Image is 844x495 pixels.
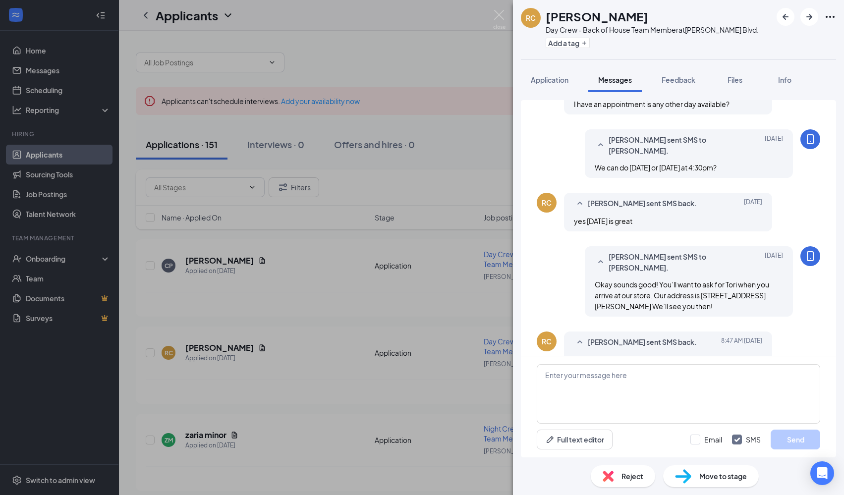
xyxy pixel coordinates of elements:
span: ❤️ to "Okay sounds good! You'll want to ask for Tori when you arrive at our store. Our address is... [574,355,758,386]
button: PlusAdd a tag [546,38,590,48]
span: [DATE] [765,134,783,156]
svg: Pen [545,435,555,444]
span: [DATE] 8:47 AM [721,336,762,348]
svg: SmallChevronUp [595,256,607,268]
span: [PERSON_NAME] sent SMS to [PERSON_NAME]. [609,251,738,273]
h1: [PERSON_NAME] [546,8,648,25]
span: yes [DATE] is great [574,217,632,225]
span: [PERSON_NAME] sent SMS back. [588,336,697,348]
div: RC [542,198,552,208]
button: Send [771,430,820,449]
span: [PERSON_NAME] sent SMS to [PERSON_NAME]. [609,134,738,156]
span: [PERSON_NAME] sent SMS back. [588,198,697,210]
svg: ArrowLeftNew [780,11,791,23]
svg: MobileSms [804,250,816,262]
svg: Ellipses [824,11,836,23]
span: Application [531,75,568,84]
span: [DATE] [744,198,762,210]
span: Move to stage [699,471,747,482]
svg: SmallChevronUp [574,336,586,348]
span: [DATE] [765,251,783,273]
div: RC [542,336,552,346]
button: ArrowRight [800,8,818,26]
span: Messages [598,75,632,84]
span: Okay sounds good! You’ll want to ask for Tori when you arrive at our store. Our address is [STREE... [595,280,769,311]
span: Files [728,75,742,84]
span: Info [778,75,791,84]
svg: MobileSms [804,133,816,145]
span: Feedback [662,75,695,84]
div: RC [526,13,536,23]
button: ArrowLeftNew [777,8,794,26]
svg: SmallChevronUp [595,139,607,151]
svg: SmallChevronUp [574,198,586,210]
div: Day Crew - Back of House Team Member at [PERSON_NAME] Blvd. [546,25,759,35]
span: We can do [DATE] or [DATE] at 4:30pm? [595,163,717,172]
svg: Plus [581,40,587,46]
div: Open Intercom Messenger [810,461,834,485]
button: Full text editorPen [537,430,613,449]
span: Reject [621,471,643,482]
span: I have an appointment is any other day available? [574,100,730,109]
svg: ArrowRight [803,11,815,23]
